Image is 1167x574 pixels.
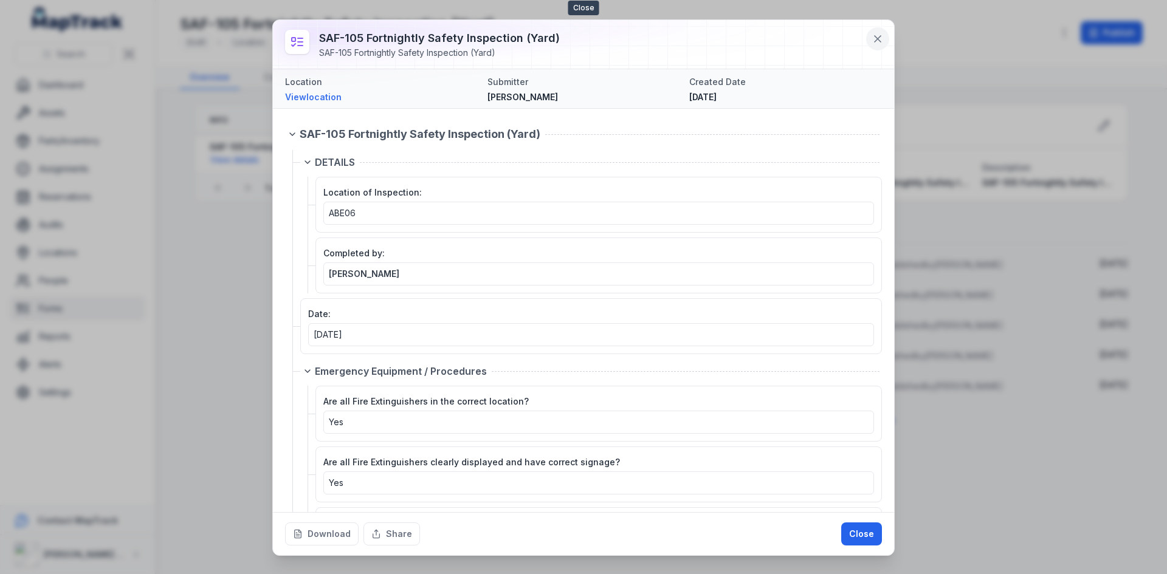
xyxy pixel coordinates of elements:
h3: SAF-105 Fortnightly Safety Inspection (Yard) [319,30,560,47]
span: Completed by: [323,248,385,258]
time: 9/16/2025, 12:00:00 AM [314,329,342,340]
span: Close [568,1,599,15]
span: Emergency Equipment / Procedures [315,364,487,378]
span: [DATE] [689,92,717,102]
a: Viewlocation [285,91,478,103]
span: Submitter [487,77,528,87]
span: SAF-105 Fortnightly Safety Inspection (Yard) [300,126,540,143]
span: Yes [329,417,343,427]
div: SAF-105 Fortnightly Safety Inspection (Yard) [319,47,560,59]
span: Yes [329,477,343,488]
button: Share [363,522,420,545]
span: Are all Fire Extinguishers in the correct location? [323,396,529,406]
span: [PERSON_NAME] [487,92,558,102]
button: Download [285,522,359,545]
a: [PERSON_NAME] [329,268,869,280]
button: Close [841,522,882,545]
span: Are all Fire Extinguishers clearly displayed and have correct signage? [323,457,620,467]
span: DETAILS [315,155,355,169]
span: [DATE] [314,329,342,340]
span: Location [285,77,322,87]
span: Date: [308,309,331,319]
time: 9/16/2025, 4:45:20 PM [689,92,717,102]
span: ABE06 [329,208,356,218]
span: Location of Inspection: [323,187,422,197]
span: Created Date [689,77,746,87]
